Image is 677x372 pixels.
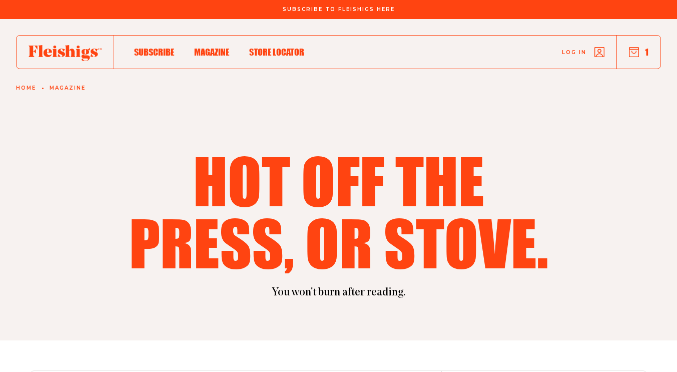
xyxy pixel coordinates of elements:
span: Subscribe [134,47,174,58]
a: Subscribe [134,45,174,59]
span: Magazine [194,47,229,58]
h1: Hot off the press, or stove. [123,149,555,273]
span: Store locator [249,47,304,58]
span: Subscribe To Fleishigs Here [283,7,395,13]
a: Subscribe To Fleishigs Here [281,7,397,12]
p: You won't burn after reading. [30,285,647,300]
a: Magazine [50,85,86,91]
a: Magazine [194,45,229,59]
a: Store locator [249,45,304,59]
a: Home [16,85,36,91]
button: 1 [629,47,648,58]
span: Log in [562,49,586,56]
a: Log in [562,47,604,57]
